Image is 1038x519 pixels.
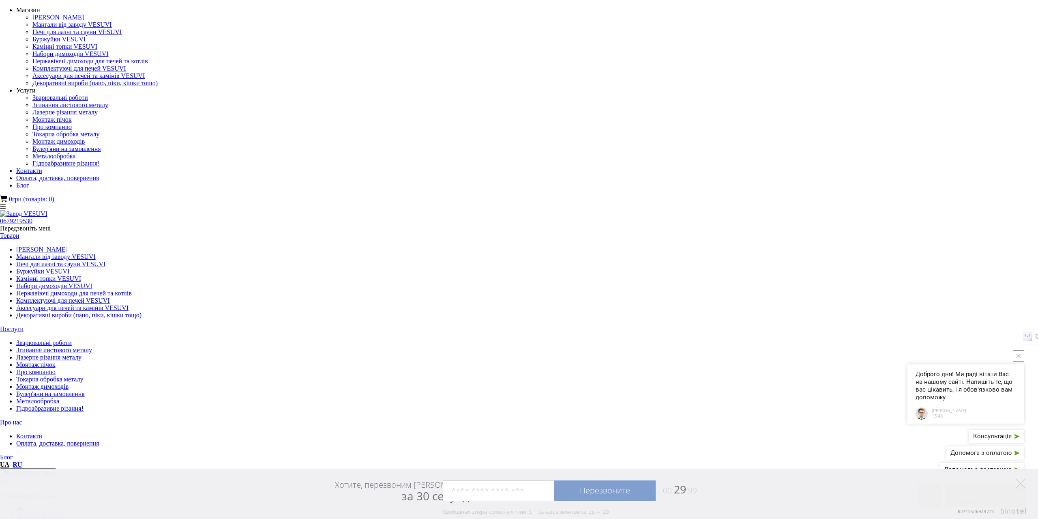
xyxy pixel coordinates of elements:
[335,480,474,502] div: Хотите, перезвоним [PERSON_NAME]
[16,368,56,375] a: Про компанію
[9,196,54,202] a: 0грн (товарів: 0)
[16,354,81,361] a: Лазерне різання металу
[16,347,92,353] a: Згинання листового металу
[932,408,966,413] span: [PERSON_NAME]
[16,398,59,405] a: Металообробка
[16,312,142,319] a: Декоративні вироби (пано, піки, кішки тощо)
[16,290,132,297] a: Нержавіючі димоходи для печей та котлів
[916,370,1016,401] span: Доброго дня! Ми раді вітати Вас на нашому сайті. Напишіть те, що вас цікавить, і я обов'язково ва...
[16,167,42,174] a: Контакти
[32,14,84,21] a: [PERSON_NAME]
[944,467,1012,473] span: Допомога з доставкою
[32,80,158,86] a: Декоративні вироби (пано, піки, кішки тощо)
[16,433,42,439] a: Контакти
[32,28,122,35] a: Печі для лазні та сауни VESUVI
[969,430,1024,443] button: Консультація
[32,36,86,43] a: Буржуйки VESUVI
[16,339,72,346] a: Зварювальні роботи
[32,123,72,130] a: Про компанію
[32,145,101,152] a: Булер'яни на замовлення
[16,253,96,260] a: Мангали від заводу VESUVI
[939,463,1024,476] button: Допомога з доставкою
[32,138,85,145] a: Монтаж димоходів
[16,174,99,181] a: Оплата, доставка, повернення
[32,50,109,57] a: Набори димоходів VESUVI
[953,508,1028,519] a: Виртуальная АТС
[16,304,129,311] a: Аксесуари для печей та камінів VESUVI
[32,58,148,65] a: Нержавіючі димоходи для печей та котлів
[32,116,72,123] a: Монтаж пічок
[32,21,112,28] a: Мангали від заводу VESUVI
[32,72,145,79] a: Аксесуари для печей та камінів VESUVI
[16,376,83,383] a: Токарна обробка металу
[16,246,68,253] a: [PERSON_NAME]
[16,390,85,397] a: Булер'яни на замовлення
[16,440,99,447] a: Оплата, доставка, повернення
[16,261,105,267] a: Печі для лазні та сауни VESUVI
[958,509,995,514] span: Виртуальная АТС
[554,480,656,501] a: Перезвоните
[16,282,92,289] a: Набори димоходів VESUVI
[32,94,88,101] a: Зварювальні роботи
[656,482,697,497] span: 29
[16,87,1038,94] div: Услуги
[13,461,22,468] a: RU
[32,43,97,50] a: Камінні топки VESUVI
[950,450,1012,456] span: Допомога з оплатою
[16,268,69,275] a: Буржуйки VESUVI
[946,446,1024,460] button: Допомога з оплатою
[443,508,611,515] div: Свободных операторов на линии: 5 Заказов звонков сегодня: 20+
[401,488,474,504] span: за 30 секунд?
[16,405,84,412] a: Гідроабразивне різання!
[32,160,100,167] a: Гідроабразивне різання!
[686,485,697,496] span: :99
[16,6,1038,14] div: Магазин
[16,383,69,390] a: Монтаж димоходів
[16,182,29,189] a: Блог
[16,275,81,282] a: Камінні топки VESUVI
[16,361,56,368] a: Монтаж пічок
[32,131,99,138] a: Токарна обробка металу
[32,65,126,72] a: Комплектуючі для печей VESUVI
[932,413,966,419] span: 15:48
[973,433,1012,439] span: Консультація
[663,485,674,496] span: 00:
[32,101,108,108] a: Згинання листового металу
[32,153,75,159] a: Металообробка
[32,109,98,116] a: Лазерне різання металу
[1013,350,1024,362] button: close button
[16,297,110,304] a: Комплектуючі для печей VESUVI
